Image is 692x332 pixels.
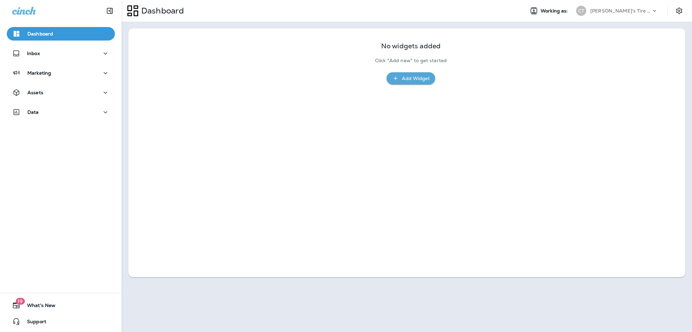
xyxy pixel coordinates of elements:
button: Settings [673,5,685,17]
p: No widgets added [381,43,441,49]
button: Assets [7,86,115,99]
p: Inbox [27,51,40,56]
button: Support [7,315,115,328]
p: Marketing [27,70,51,76]
div: CT [576,6,586,16]
p: Assets [27,90,43,95]
span: Working as: [541,8,569,14]
span: What's New [20,303,55,311]
button: 19What's New [7,299,115,312]
p: [PERSON_NAME]'s Tire & Auto [590,8,651,14]
button: Dashboard [7,27,115,41]
button: Inbox [7,47,115,60]
button: Data [7,105,115,119]
div: Add Widget [402,74,430,83]
button: Add Widget [387,72,435,85]
p: Data [27,109,39,115]
span: Support [20,319,46,327]
button: Collapse Sidebar [100,4,119,18]
p: Dashboard [27,31,53,36]
p: Click "Add new" to get started [375,58,447,63]
p: Dashboard [139,6,184,16]
span: 19 [16,298,25,305]
button: Marketing [7,66,115,80]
